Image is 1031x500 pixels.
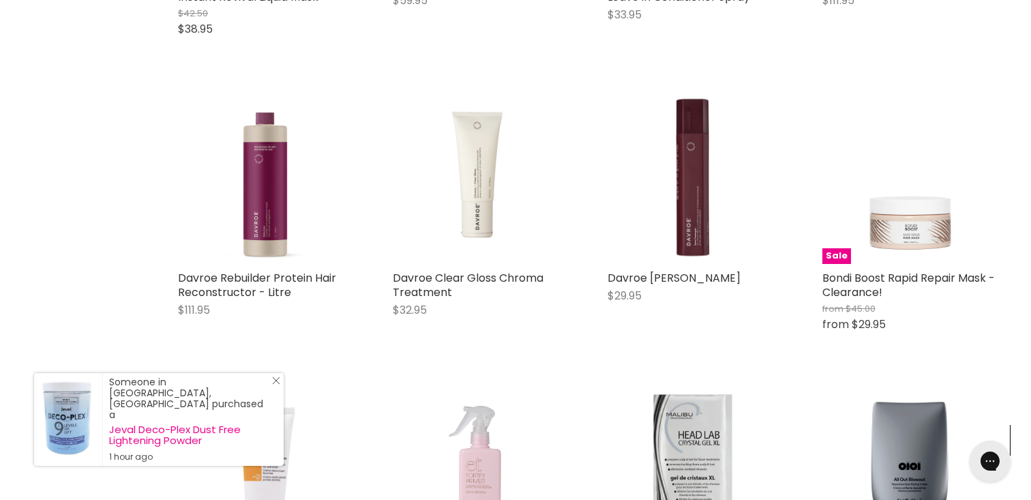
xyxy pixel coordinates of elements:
span: Sale [822,248,851,264]
span: $111.95 [178,302,210,318]
a: Close Notification [267,377,280,390]
span: $32.95 [393,302,427,318]
img: Davroe Rebuilder Protein Hair Reconstructor - Litre [178,90,352,264]
img: Davroe Clear Gloss Chroma Treatment [393,90,567,264]
a: Davroe [PERSON_NAME] [608,270,741,286]
svg: Close Icon [272,377,280,385]
img: Davroe Tame Detangler [608,90,781,264]
span: $45.00 [846,302,876,315]
div: Someone in [GEOGRAPHIC_DATA], [GEOGRAPHIC_DATA] purchased a [109,377,270,462]
a: Bondi Boost Rapid Repair Mask - Clearance! [822,270,995,300]
a: Davroe Rebuilder Protein Hair Reconstructor - Litre [178,270,336,300]
a: Bondi Boost Rapid Repair Mask - Clearance!Sale [822,90,996,264]
span: from [822,302,843,315]
a: Visit product page [34,373,102,466]
img: Bondi Boost Rapid Repair Mask - Clearance! [822,90,996,264]
span: $29.95 [852,317,886,332]
a: Davroe Clear Gloss Chroma Treatment [393,270,543,300]
span: $38.95 [178,21,213,37]
small: 1 hour ago [109,452,270,462]
span: $42.50 [178,7,208,20]
iframe: Gorgias live chat messenger [963,436,1017,486]
span: from [822,317,849,332]
span: $33.95 [608,7,642,23]
a: Jeval Deco-Plex Dust Free Lightening Powder [109,424,270,446]
span: $29.95 [608,288,642,304]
